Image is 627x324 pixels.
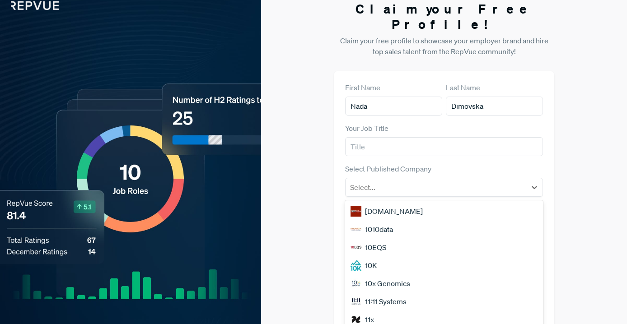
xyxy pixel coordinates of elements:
[345,220,543,238] div: 1010data
[351,224,361,235] img: 1010data
[351,278,361,289] img: 10x Genomics
[345,97,442,116] input: First Name
[345,137,543,156] input: Title
[345,123,388,134] label: Your Job Title
[334,35,554,57] p: Claim your free profile to showcase your employer brand and hire top sales talent from the RepVue...
[351,206,361,217] img: 1000Bulbs.com
[345,292,543,310] div: 11:11 Systems
[345,202,543,220] div: [DOMAIN_NAME]
[351,296,361,307] img: 11:11 Systems
[446,97,543,116] input: Last Name
[345,238,543,256] div: 10EQS
[345,82,380,93] label: First Name
[334,1,554,32] h3: Claim your Free Profile!
[345,256,543,274] div: 10K
[446,82,480,93] label: Last Name
[351,242,361,253] img: 10EQS
[345,163,431,174] label: Select Published Company
[351,260,361,271] img: 10K
[345,274,543,292] div: 10x Genomics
